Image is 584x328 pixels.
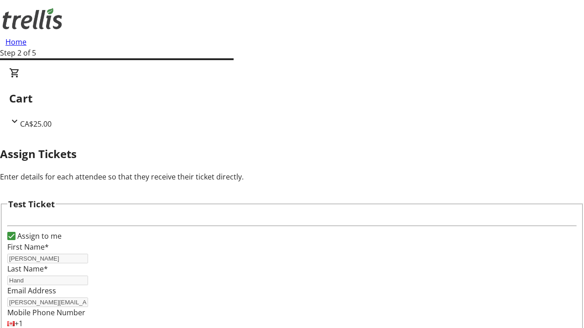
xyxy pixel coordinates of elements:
span: CA$25.00 [20,119,52,129]
label: Mobile Phone Number [7,307,85,318]
label: First Name* [7,242,49,252]
div: CartCA$25.00 [9,67,575,129]
label: Email Address [7,286,56,296]
label: Last Name* [7,264,48,274]
h3: Test Ticket [8,198,55,210]
h2: Cart [9,90,575,107]
label: Assign to me [16,231,62,241]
